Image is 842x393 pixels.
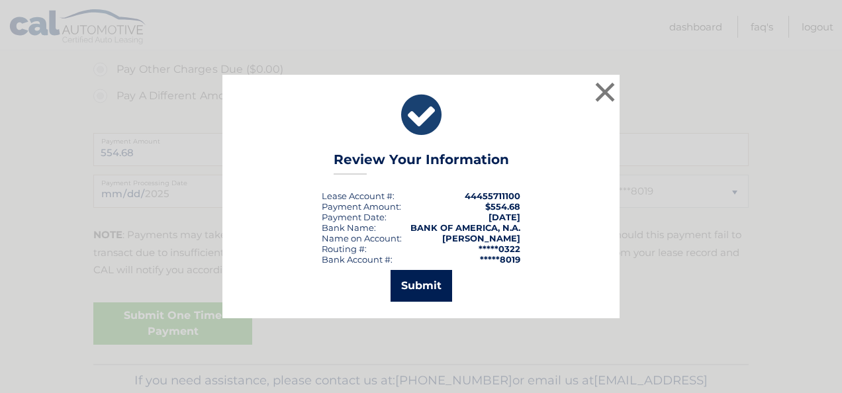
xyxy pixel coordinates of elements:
strong: 44455711100 [465,191,520,201]
span: [DATE] [489,212,520,222]
button: Submit [391,270,452,302]
button: × [592,79,618,105]
strong: [PERSON_NAME] [442,233,520,243]
div: Routing #: [322,243,367,254]
span: $554.68 [485,201,520,212]
div: Bank Name: [322,222,376,233]
span: Payment Date [322,212,385,222]
div: Bank Account #: [322,254,393,265]
div: Name on Account: [322,233,402,243]
div: : [322,212,387,222]
strong: BANK OF AMERICA, N.A. [410,222,520,233]
div: Payment Amount: [322,201,401,212]
div: Lease Account #: [322,191,395,201]
h3: Review Your Information [334,152,509,175]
